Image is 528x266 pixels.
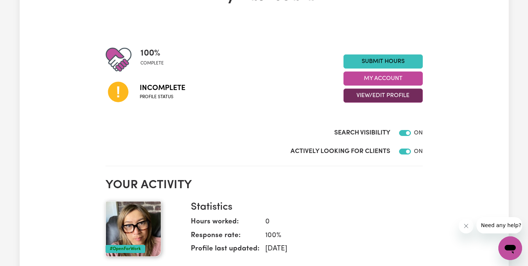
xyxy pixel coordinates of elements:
[106,201,161,257] img: Your profile picture
[140,47,170,73] div: Profile completeness: 100%
[343,72,423,86] button: My Account
[191,201,417,214] h3: Statistics
[140,83,185,94] span: Incomplete
[343,54,423,69] a: Submit Hours
[343,89,423,103] button: View/Edit Profile
[259,244,417,255] dd: [DATE]
[459,219,474,233] iframe: Close message
[259,217,417,227] dd: 0
[140,60,164,67] span: complete
[476,217,522,233] iframe: Message from company
[259,230,417,241] dd: 100 %
[414,149,423,154] span: ON
[140,47,164,60] span: 100 %
[191,230,259,244] dt: Response rate:
[414,130,423,136] span: ON
[106,178,423,192] h2: Your activity
[191,217,259,230] dt: Hours worked:
[290,147,390,156] label: Actively Looking for Clients
[334,128,390,138] label: Search Visibility
[140,94,185,100] span: Profile status
[106,245,145,253] div: #OpenForWork
[498,236,522,260] iframe: Button to launch messaging window
[191,244,259,257] dt: Profile last updated:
